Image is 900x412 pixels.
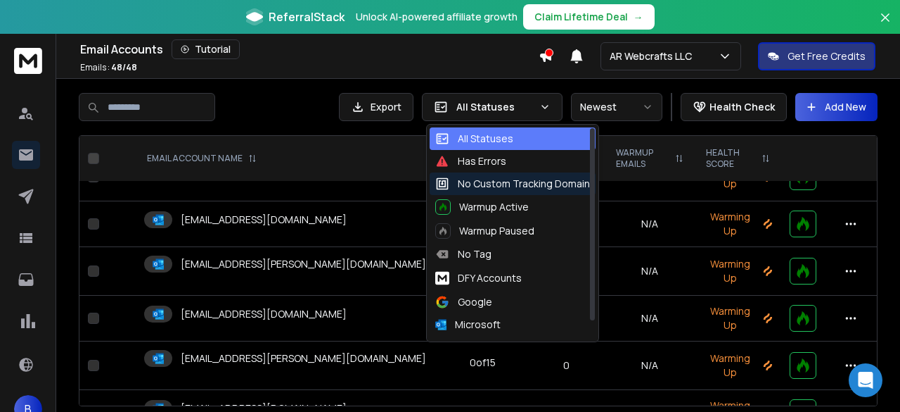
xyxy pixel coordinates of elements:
[703,210,773,238] p: Warming Up
[523,4,655,30] button: Claim Lifetime Deal→
[681,93,787,121] button: Health Check
[709,100,775,114] p: Health Check
[356,10,517,24] p: Unlock AI-powered affiliate growth
[111,61,137,73] span: 48 / 48
[703,304,773,332] p: Warming Up
[758,42,875,70] button: Get Free Credits
[787,49,866,63] p: Get Free Credits
[147,153,257,164] div: EMAIL ACCOUNT NAME
[876,8,894,42] button: Close banner
[703,257,773,285] p: Warming Up
[536,358,596,373] p: 0
[435,177,590,191] div: No Custom Tracking Domain
[610,49,697,63] p: AR Webcrafts LLC
[181,257,426,271] p: [EMAIL_ADDRESS][PERSON_NAME][DOMAIN_NAME]
[435,199,529,215] div: Warmup Active
[435,223,534,239] div: Warmup Paused
[181,351,426,366] p: [EMAIL_ADDRESS][PERSON_NAME][DOMAIN_NAME]
[605,342,695,390] td: N/A
[605,247,695,296] td: N/A
[181,307,347,321] p: [EMAIL_ADDRESS][DOMAIN_NAME]
[616,147,669,170] p: WARMUP EMAILS
[172,39,240,59] button: Tutorial
[435,247,491,261] div: No Tag
[470,356,496,370] div: 0 of 15
[269,8,345,25] span: ReferralStack
[435,154,506,168] div: Has Errors
[634,10,643,24] span: →
[80,39,539,59] div: Email Accounts
[605,296,695,342] td: N/A
[849,363,882,397] div: Open Intercom Messenger
[435,318,501,332] div: Microsoft
[339,93,413,121] button: Export
[435,132,513,146] div: All Statuses
[703,351,773,380] p: Warming Up
[435,295,492,309] div: Google
[605,201,695,247] td: N/A
[571,93,662,121] button: Newest
[435,270,522,287] div: DFY Accounts
[80,62,137,73] p: Emails :
[456,100,534,114] p: All Statuses
[706,147,756,170] p: HEALTH SCORE
[181,213,347,227] p: [EMAIL_ADDRESS][DOMAIN_NAME]
[795,93,877,121] button: Add New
